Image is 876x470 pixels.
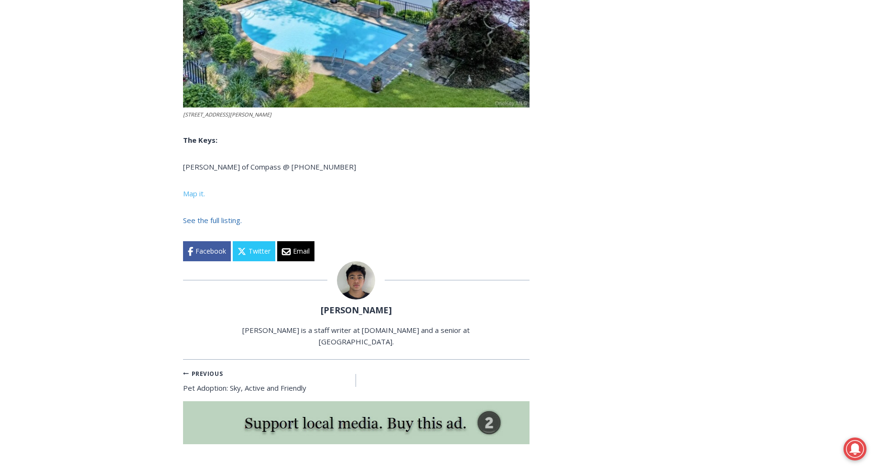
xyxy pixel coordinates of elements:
a: See the full listing. [183,215,242,225]
span: [PERSON_NAME] of Compass @ [PHONE_NUMBER] [183,162,356,171]
a: Facebook [183,241,231,261]
a: [PERSON_NAME] [321,304,392,316]
a: Map it. [183,189,205,198]
span: Intern @ [DOMAIN_NAME] [250,95,443,117]
a: Email [277,241,314,261]
img: support local media, buy this ad [183,401,530,444]
nav: Posts [183,367,530,394]
div: "[PERSON_NAME] and I covered the [DATE] Parade, which was a really eye opening experience as I ha... [241,0,452,93]
a: Intern @ [DOMAIN_NAME] [230,93,463,119]
small: Previous [183,369,223,378]
p: [PERSON_NAME] is a staff writer at [DOMAIN_NAME] and a senior at [GEOGRAPHIC_DATA]. [235,324,477,347]
figcaption: [STREET_ADDRESS][PERSON_NAME] [183,110,530,119]
b: The Keys: [183,135,217,145]
a: Twitter [233,241,275,261]
img: Patel, Devan - bio cropped 200x200 [337,261,375,299]
a: PreviousPet Adoption: Sky, Active and Friendly [183,367,357,394]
